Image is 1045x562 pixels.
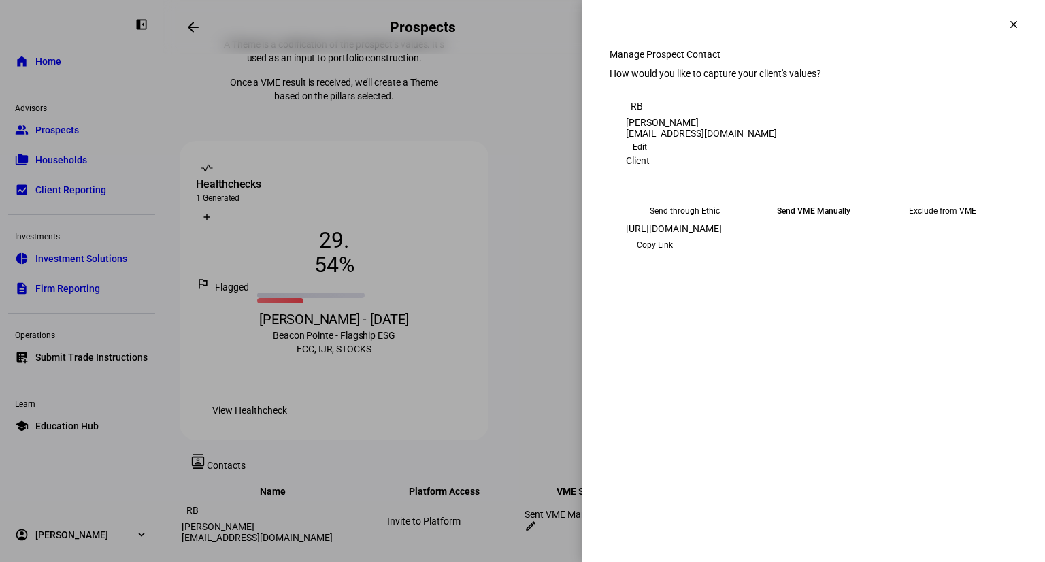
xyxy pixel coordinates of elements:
div: [PERSON_NAME] [626,117,1001,128]
button: Copy Link [626,234,684,256]
button: Edit [626,139,654,155]
eth-mega-radio-button: Send VME Manually [755,199,872,223]
mat-icon: clear [1008,18,1020,31]
div: Manage Prospect Contact [610,49,1018,60]
eth-mega-radio-button: Send through Ethic [626,199,744,223]
span: Edit [633,139,647,155]
div: How would you like to capture your client's values? [610,68,1018,79]
eth-mega-radio-button: Exclude from VME [883,199,1001,223]
div: [EMAIL_ADDRESS][DOMAIN_NAME] [626,128,1001,139]
div: Client [626,155,1001,166]
span: Copy Link [637,234,673,256]
div: RB [626,95,648,117]
div: [URL][DOMAIN_NAME] [626,223,1001,234]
